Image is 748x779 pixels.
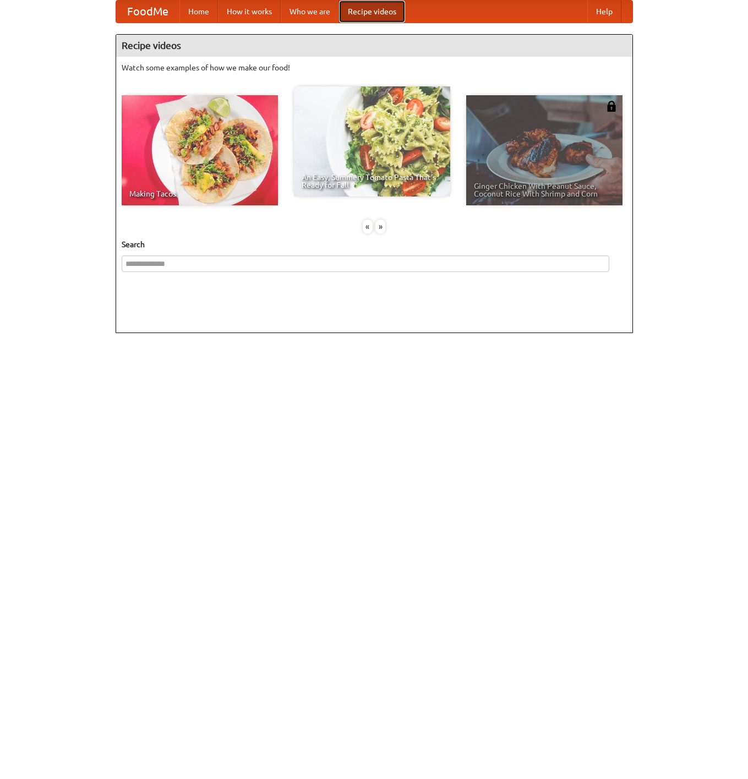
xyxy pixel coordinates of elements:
h5: Search [122,239,627,250]
a: FoodMe [116,1,179,23]
a: Help [587,1,621,23]
div: « [363,220,373,233]
a: An Easy, Summery Tomato Pasta That's Ready for Fall [294,86,450,197]
div: » [375,220,385,233]
a: How it works [218,1,281,23]
p: Watch some examples of how we make our food! [122,62,627,73]
a: Home [179,1,218,23]
h4: Recipe videos [116,35,632,57]
a: Recipe videos [339,1,405,23]
a: Who we are [281,1,339,23]
img: 483408.png [606,101,617,112]
a: Making Tacos [122,95,278,205]
span: Making Tacos [129,190,270,198]
span: An Easy, Summery Tomato Pasta That's Ready for Fall [302,173,443,189]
